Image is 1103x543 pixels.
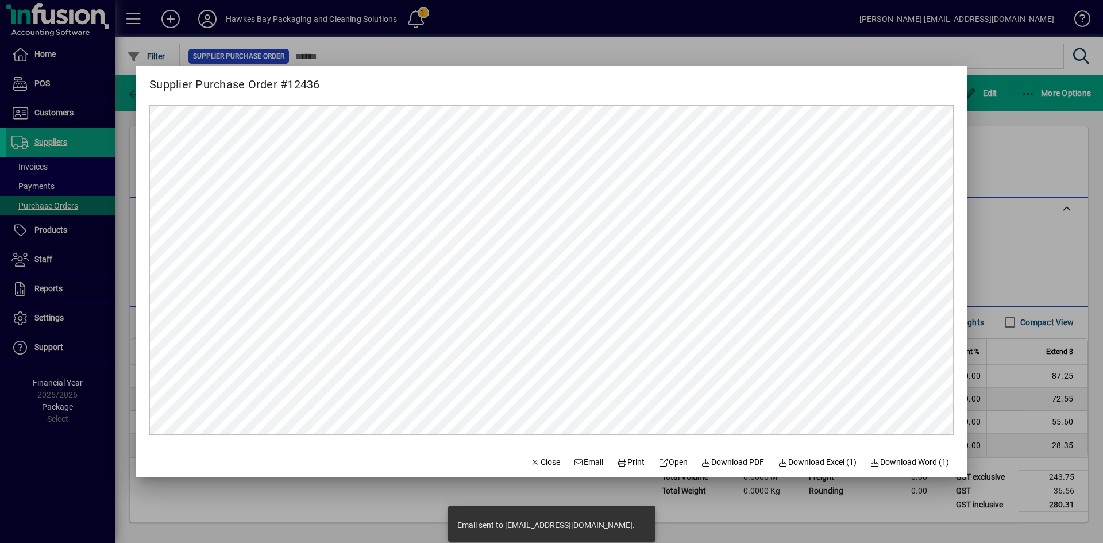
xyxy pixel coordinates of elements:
button: Email [569,452,608,473]
button: Download Excel (1) [773,452,861,473]
span: Email [574,456,604,468]
div: Email sent to [EMAIL_ADDRESS][DOMAIN_NAME]. [457,519,635,531]
span: Close [530,456,560,468]
button: Print [612,452,649,473]
span: Download Word (1) [870,456,950,468]
button: Close [526,452,565,473]
a: Download PDF [697,452,769,473]
span: Download PDF [701,456,765,468]
h2: Supplier Purchase Order #12436 [136,66,334,94]
span: Download Excel (1) [778,456,857,468]
span: Open [658,456,688,468]
button: Download Word (1) [866,452,954,473]
a: Open [654,452,692,473]
span: Print [617,456,645,468]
